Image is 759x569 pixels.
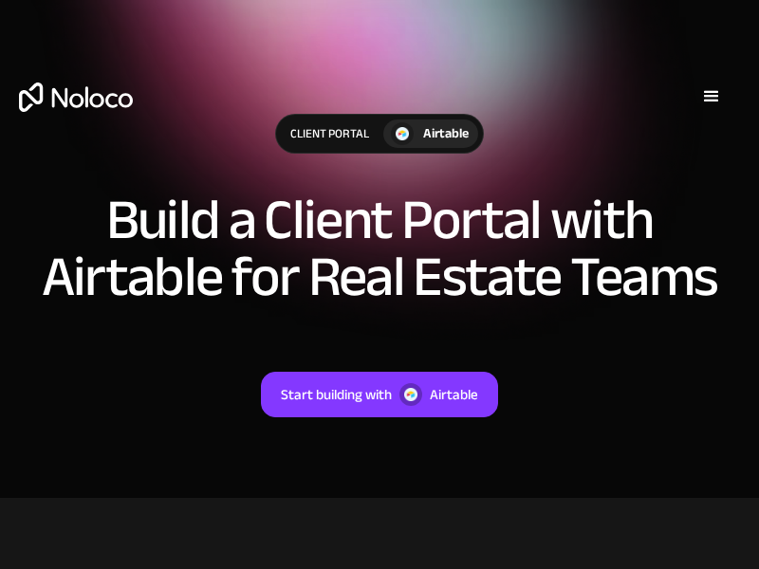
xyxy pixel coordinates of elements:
div: Airtable [430,382,478,407]
div: menu [683,68,740,125]
a: Start building withAirtable [261,372,498,417]
h1: Build a Client Portal with Airtable for Real Estate Teams [19,192,740,305]
a: home [19,83,133,112]
div: Start building with [281,382,392,407]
